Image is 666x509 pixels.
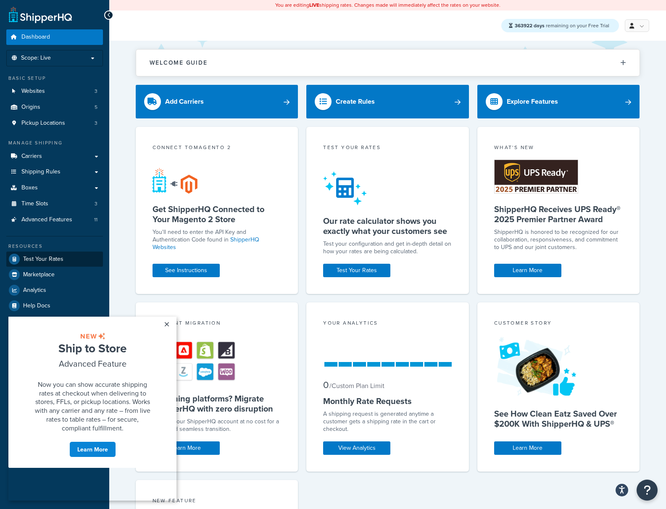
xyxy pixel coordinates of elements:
a: Dashboard [6,29,103,45]
span: Advanced Features [21,216,72,223]
a: Marketplace [6,267,103,282]
small: / Custom Plan Limit [329,381,384,391]
span: Websites [21,88,45,95]
img: connect-shq-magento-24cdf84b.svg [153,168,197,194]
span: Advanced Feature [50,41,118,53]
span: Ship to Store [50,23,118,40]
li: Pickup Locations [6,115,103,131]
span: 3 [95,200,97,207]
span: Time Slots [21,200,48,207]
div: A shipping request is generated anytime a customer gets a shipping rate in the cart or checkout. [323,410,452,433]
span: Pickup Locations [21,120,65,127]
div: Your Analytics [323,319,452,329]
a: Explore Features [477,85,640,118]
a: Help Docs [6,298,103,313]
div: Basic Setup [6,75,103,82]
b: LIVE [309,1,319,9]
a: See Instructions [153,264,220,277]
a: Learn More [494,264,561,277]
a: Pickup Locations3 [6,115,103,131]
span: Help Docs [23,302,50,310]
h5: Switching platforms? Migrate ShipperHQ with zero disruption [153,394,282,414]
h5: Monthly Rate Requests [323,396,452,406]
span: 0 [323,378,329,392]
span: 11 [94,216,97,223]
div: Test your configuration and get in-depth detail on how your rates are being calculated. [323,240,452,255]
span: Carriers [21,153,42,160]
h5: Our rate calculator shows you exactly what your customers see [323,216,452,236]
div: Account Migration [153,319,282,329]
h5: ShipperHQ Receives UPS Ready® 2025 Premier Partner Award [494,204,623,224]
span: Origins [21,104,40,111]
span: Dashboard [21,34,50,41]
div: Customer Story [494,319,623,329]
span: 5 [95,104,97,111]
a: ShipperHQ Websites [153,235,259,252]
span: Analytics [23,287,46,294]
p: ShipperHQ is honored to be recognized for our collaboration, responsiveness, and commitment to UP... [494,228,623,251]
div: What's New [494,144,623,153]
li: Time Slots [6,196,103,212]
span: Scope: Live [21,55,51,62]
a: Test Your Rates [6,252,103,267]
span: remaining on your Free Trial [515,22,609,29]
button: Welcome Guide [136,50,640,76]
a: Websites3 [6,84,103,99]
span: Shipping Rules [21,168,61,176]
div: Explore Features [507,96,558,108]
span: 3 [95,88,97,95]
span: Test Your Rates [23,256,63,263]
a: Analytics [6,283,103,298]
div: Add Carriers [165,96,204,108]
div: Manage Shipping [6,139,103,147]
a: Learn More [61,125,108,141]
a: Test Your Rates [323,264,390,277]
span: 3 [95,120,97,127]
a: Create Rules [306,85,469,118]
span: Marketplace [23,271,55,278]
a: Origins5 [6,100,103,115]
h5: See How Clean Eatz Saved Over $200K With ShipperHQ & UPS® [494,409,623,429]
div: Create Rules [336,96,375,108]
li: Websites [6,84,103,99]
a: View Analytics [323,441,390,455]
a: Time Slots3 [6,196,103,212]
li: Advanced Features [6,212,103,228]
h2: Welcome Guide [150,60,208,66]
a: Boxes [6,180,103,196]
div: New Feature [153,497,282,506]
a: Advanced Features11 [6,212,103,228]
div: Test your rates [323,144,452,153]
span: Now you can show accurate shipping rates at checkout when delivering to stores, FFLs, or pickup l... [26,63,142,116]
button: Open Resource Center [637,480,658,501]
div: Connect to Magento 2 [153,144,282,153]
a: Shipping Rules [6,164,103,180]
div: Resources [6,243,103,250]
span: Boxes [21,184,38,192]
p: You'll need to enter the API Key and Authentication Code found in [153,228,282,251]
h5: Get ShipperHQ Connected to Your Magento 2 Store [153,204,282,224]
a: Learn More [494,441,561,455]
a: Learn More [153,441,220,455]
a: Carriers [6,149,103,164]
div: Migrate your ShipperHQ account at no cost for a quick and seamless transition. [153,418,282,433]
a: Add Carriers [136,85,298,118]
strong: 363922 days [515,22,545,29]
li: Origins [6,100,103,115]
